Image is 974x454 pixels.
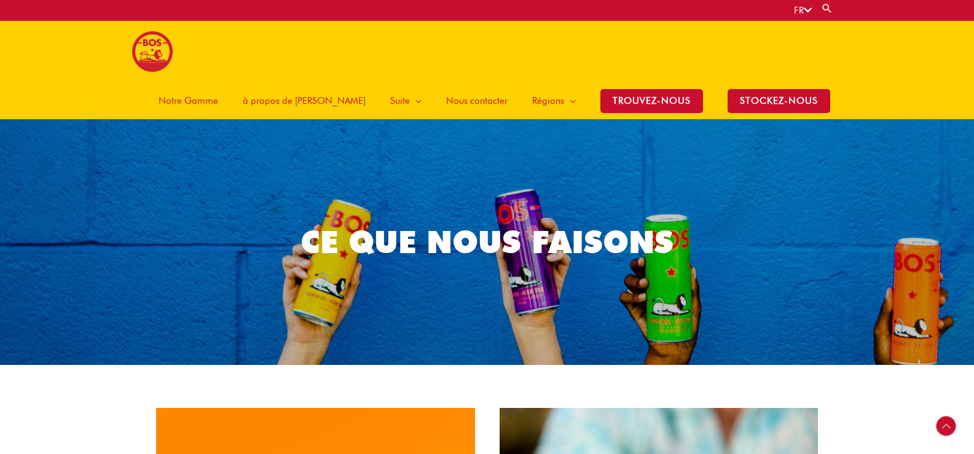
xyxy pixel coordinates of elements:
[146,82,230,119] a: Notre Gamme
[588,82,715,119] a: TROUVEZ-NOUS
[143,221,831,264] h1: CE QUE NOUS FAISONS
[390,82,410,119] span: Suite
[821,2,833,14] a: Search button
[715,82,842,119] a: stockez-nous
[230,82,378,119] a: à propos de [PERSON_NAME]
[728,89,830,113] span: stockez-nous
[600,89,703,113] span: TROUVEZ-NOUS
[137,82,842,119] nav: Site Navigation
[434,82,520,119] a: Nous contacter
[243,82,366,119] span: à propos de [PERSON_NAME]
[520,82,588,119] a: Régions
[532,82,564,119] span: Régions
[378,82,434,119] a: Suite
[159,82,218,119] span: Notre Gamme
[794,5,812,16] a: FR
[132,31,173,72] img: BOS logo finals-200px
[446,82,508,119] span: Nous contacter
